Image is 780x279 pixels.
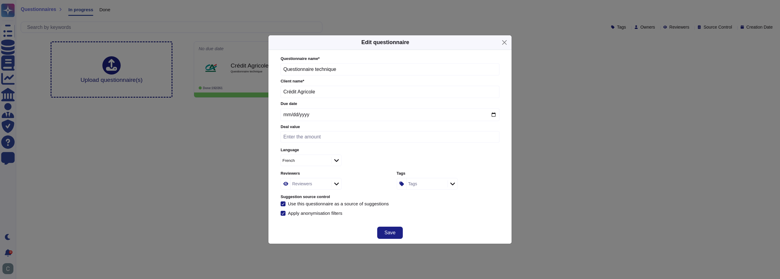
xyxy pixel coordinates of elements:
input: Due date [281,108,499,121]
h5: Edit questionnaire [361,38,409,47]
div: Use this questionnaire as a source of suggestions [288,201,389,206]
label: Language [281,148,499,152]
div: Reviewers [292,182,312,186]
button: Close [500,38,509,47]
input: Enter the amount [281,131,499,143]
label: Suggestion source control [281,195,499,199]
span: Save [385,230,395,235]
label: Deal value [281,125,499,129]
button: Save [377,227,403,239]
label: Due date [281,102,499,106]
input: Enter questionnaire name [281,63,499,75]
div: French [282,159,295,162]
label: Questionnaire name [281,57,499,61]
div: Apply anonymisation filters [288,211,343,215]
div: Tags [408,182,417,186]
label: Reviewers [281,172,383,176]
label: Client name [281,79,499,83]
label: Tags [397,172,499,176]
input: Enter company name of the client [281,86,499,98]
